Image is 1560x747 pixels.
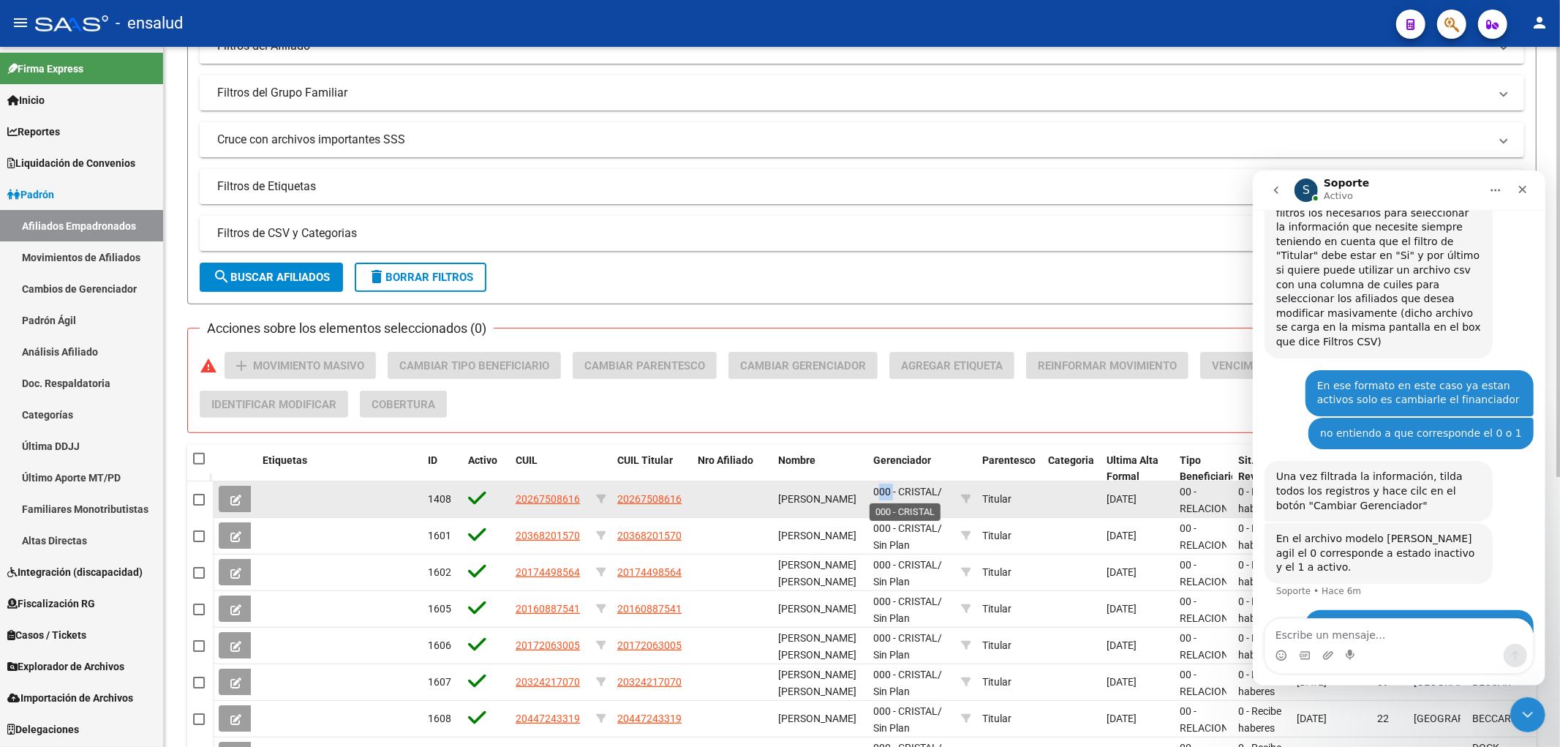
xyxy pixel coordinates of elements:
[93,479,105,491] button: Start recording
[253,359,364,372] span: Movimiento Masivo
[213,268,230,285] mat-icon: search
[873,454,931,466] span: Gerenciador
[213,271,330,284] span: Buscar Afiliados
[1107,528,1168,544] div: [DATE]
[516,603,580,615] span: 20160887541
[982,603,1011,615] span: Titular
[69,479,81,491] button: Adjuntar un archivo
[23,416,108,425] div: Soporte • Hace 6m
[7,596,95,612] span: Fiscalización RG
[200,75,1524,110] mat-expansion-panel-header: Filtros del Grupo Familiar
[7,627,86,643] span: Casos / Tickets
[1238,522,1299,568] span: 0 - Recibe haberes regularmente
[257,445,422,493] datatable-header-cell: Etiquetas
[1253,170,1545,686] iframe: Intercom live chat
[1107,564,1168,581] div: [DATE]
[982,530,1011,541] span: Titular
[200,391,348,418] button: Identificar Modificar
[516,530,580,541] span: 20368201570
[12,290,281,353] div: Soporte dice…
[200,318,494,339] h3: Acciones sobre los elementos seleccionados (0)
[982,713,1011,724] span: Titular
[217,85,1489,101] mat-panel-title: Filtros del Grupo Familiar
[12,353,281,440] div: Soporte dice…
[1472,713,1511,724] span: BECCAR
[873,632,938,644] span: 000 - CRISTAL
[617,713,682,724] span: 20447243319
[1107,710,1168,727] div: [DATE]
[778,669,856,697] span: [PERSON_NAME] [PERSON_NAME]
[1238,454,1273,483] span: Sit. Revista
[1026,352,1188,379] button: Reinformar Movimiento
[360,391,447,418] button: Cobertura
[7,124,60,140] span: Reportes
[1297,713,1327,724] span: [DATE]
[422,445,462,493] datatable-header-cell: ID
[778,632,856,661] span: [PERSON_NAME] [PERSON_NAME]
[7,187,54,203] span: Padrón
[901,359,1003,372] span: Agregar Etiqueta
[516,566,580,578] span: 20174498564
[1107,601,1168,618] div: [DATE]
[428,603,451,615] span: 1605
[1107,491,1168,508] div: [DATE]
[1180,454,1237,483] span: Tipo Beneficiario
[7,155,135,171] span: Liquidación de Convenios
[1048,454,1094,466] span: Categoria
[12,440,281,502] div: Barbara dice…
[873,522,938,534] span: 000 - CRISTAL
[617,603,682,615] span: 20160887541
[1107,454,1158,483] span: Ultima Alta Formal
[573,352,717,379] button: Cambiar Parentesco
[1038,359,1177,372] span: Reinformar Movimiento
[12,14,29,31] mat-icon: menu
[7,658,124,675] span: Explorador de Archivos
[428,530,451,541] span: 1601
[12,448,280,473] textarea: Escribe un mensaje...
[617,530,682,541] span: 20368201570
[778,530,856,541] span: [PERSON_NAME]
[56,247,281,279] div: no entiendo a que corresponde el 0 o 1
[516,639,580,651] span: 20172063005
[1414,713,1512,724] span: [GEOGRAPHIC_DATA]
[23,479,34,491] button: Selector de emoji
[251,473,274,497] button: Enviar un mensaje…
[462,445,510,493] datatable-header-cell: Activo
[428,566,451,578] span: 1602
[1180,669,1248,730] span: 00 - RELACION DE DEPENDENCIA
[1107,637,1168,654] div: [DATE]
[12,247,281,291] div: Barbara dice…
[982,566,1011,578] span: Titular
[982,676,1011,688] span: Titular
[1531,14,1548,31] mat-icon: person
[1107,674,1168,691] div: [DATE]
[889,352,1014,379] button: Agregar Etiqueta
[1238,486,1299,531] span: 0 - Recibe haberes regularmente
[1212,359,1306,372] span: Vencimiento PMI
[516,493,580,505] span: 20267508616
[982,493,1011,505] span: Titular
[46,479,58,491] button: Selector de gif
[1238,596,1299,641] span: 0 - Recibe haberes regularmente
[873,559,938,571] span: 000 - CRISTAL
[53,200,281,246] div: En ese formato en este caso ya estan activos solo es cambiarle el financiador
[778,603,856,615] span: [PERSON_NAME]
[1238,669,1299,714] span: 0 - Recibe haberes regularmente
[873,705,938,717] span: 000 - CRISTAL
[740,359,866,372] span: Cambiar Gerenciador
[1200,352,1318,379] button: Vencimiento PMI
[399,359,549,372] span: Cambiar Tipo Beneficiario
[217,179,1489,195] mat-panel-title: Filtros de Etiquetas
[617,639,682,651] span: 20172063005
[617,493,682,505] span: 20267508616
[23,361,228,405] div: En el archivo modelo [PERSON_NAME] agil el 0 corresponde a estado inactivo y el 1 a activo.
[1377,713,1389,724] span: 22
[428,454,437,466] span: ID
[976,445,1042,493] datatable-header-cell: Parentesco
[617,454,673,466] span: CUIL Titular
[516,454,538,466] span: CUIL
